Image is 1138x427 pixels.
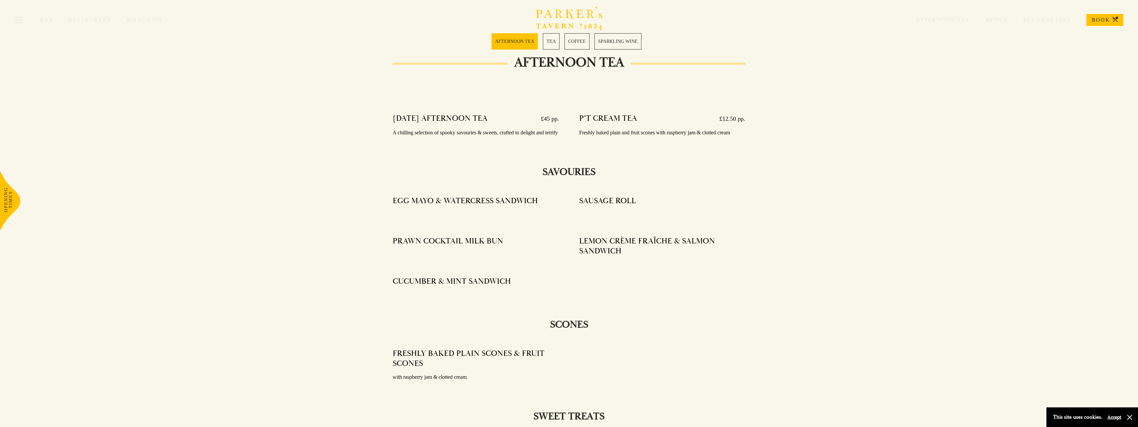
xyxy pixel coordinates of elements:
a: 2 / 4 [543,33,560,50]
h4: PRAWN COCKTAIL MILK BUN [393,236,503,246]
p: A chilling selection of spooky savouries & sweets, crafted to delight and terrify [393,128,559,138]
h4: EGG MAYO & WATERCRESS SANDWICH [393,196,538,206]
p: with raspberry jam & clotted cream [393,372,559,382]
h4: CUCUMBER & MINT SANDWICH [393,276,511,286]
a: 1 / 4 [492,33,538,50]
a: 4 / 4 [594,33,641,50]
h2: SAVOURIES [536,166,602,178]
p: £12.50 pp. [713,113,745,124]
h2: SWEET TREATS [527,410,611,422]
p: This site uses cookies. [1053,412,1102,422]
h4: FRESHLY BAKED PLAIN SCONES & FRUIT SCONES [393,349,552,368]
h4: SAUSAGE ROLL [579,196,636,206]
h2: AFTERNOON TEA [508,55,631,71]
h4: [DATE] AFTERNOON TEA [393,113,488,124]
button: Close and accept [1126,414,1133,421]
button: Accept [1107,414,1121,420]
p: Freshly baked plain and fruit scones with raspberry jam & clotted cream [579,128,745,138]
a: 3 / 4 [565,33,589,50]
p: £45 pp. [534,113,559,124]
h4: P’T CREAM TEA [579,113,637,124]
h2: SCONES [544,319,595,331]
h4: LEMON CRÈME FRAÎCHE & SALMON SANDWICH [579,236,739,256]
